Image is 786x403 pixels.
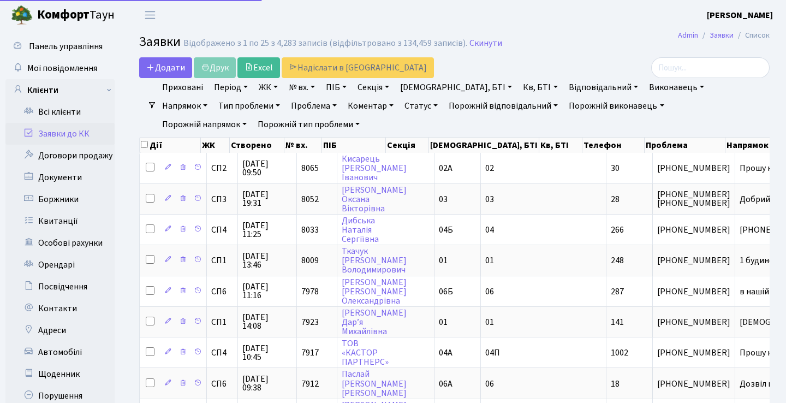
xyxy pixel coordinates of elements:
a: [PERSON_NAME] [707,9,773,22]
span: 8065 [301,162,319,174]
th: Проблема [645,138,726,153]
a: Особові рахунки [5,232,115,254]
nav: breadcrumb [662,24,786,47]
a: Коментар [343,97,398,115]
th: ЖК [201,138,230,153]
span: [DATE] 09:50 [242,159,292,177]
span: 04Б [439,224,453,236]
a: Виконавець [645,78,708,97]
a: Всі клієнти [5,101,115,123]
a: ЖК [254,78,282,97]
span: [PHONE_NUMBER] [657,380,730,388]
span: Додати [146,62,185,74]
b: Комфорт [37,6,90,23]
span: 248 [611,254,624,266]
a: Додати [139,57,192,78]
a: Проблема [287,97,341,115]
img: logo.png [11,4,33,26]
span: 03 [485,193,494,205]
span: 7923 [301,316,319,328]
th: [DEMOGRAPHIC_DATA], БТІ [429,138,539,153]
span: 01 [439,254,448,266]
a: Тип проблеми [214,97,284,115]
a: Напрямок [158,97,212,115]
a: Admin [678,29,698,41]
span: СП6 [211,380,233,388]
span: [DATE] 10:45 [242,344,292,361]
a: Кв, БТІ [519,78,562,97]
span: 7912 [301,378,319,390]
span: Заявки [139,32,181,51]
span: [PHONE_NUMBER] [657,348,730,357]
span: 7978 [301,286,319,298]
span: 01 [485,254,494,266]
th: Кв, БТІ [539,138,582,153]
a: Орендарі [5,254,115,276]
a: Період [210,78,252,97]
a: Порожній відповідальний [444,97,562,115]
a: Заявки до КК [5,123,115,145]
span: 02 [485,162,494,174]
a: Приховані [158,78,207,97]
span: 18 [611,378,620,390]
span: Таун [37,6,115,25]
span: СП2 [211,164,233,173]
span: СП4 [211,348,233,357]
span: СП6 [211,287,233,296]
span: 28 [611,193,620,205]
a: Ткачук[PERSON_NAME]Володимирович [342,245,407,276]
span: 30 [611,162,620,174]
a: [PERSON_NAME]ОксанаВікторівна [342,184,407,215]
span: [PHONE_NUMBER] [657,318,730,327]
a: Порожній виконавець [564,97,668,115]
span: Панель управління [29,40,103,52]
a: Скинути [469,38,502,49]
span: СП1 [211,256,233,265]
a: Статус [400,97,442,115]
span: [PHONE_NUMBER] [657,226,730,234]
a: [PERSON_NAME][PERSON_NAME]Олександрівна [342,276,407,307]
span: [PHONE_NUMBER] [657,287,730,296]
th: Секція [386,138,429,153]
span: 141 [611,316,624,328]
span: [DATE] 14:08 [242,313,292,330]
th: Телефон [582,138,645,153]
span: [PHONE_NUMBER] [657,164,730,173]
a: Посвідчення [5,276,115,298]
input: Пошук... [651,57,770,78]
span: СП3 [211,195,233,204]
a: ТОВ«КАСТОРПАРТНЕРС» [342,337,389,368]
span: [DATE] 11:25 [242,221,292,239]
a: Паслай[PERSON_NAME][PERSON_NAME] [342,369,407,399]
a: Адреси [5,319,115,341]
a: Порожній тип проблеми [253,115,364,134]
span: [DATE] 19:31 [242,190,292,208]
span: [DATE] 09:38 [242,375,292,392]
a: № вх. [284,78,319,97]
span: 266 [611,224,624,236]
a: Заявки [710,29,734,41]
span: 06Б [439,286,453,298]
span: СП1 [211,318,233,327]
span: [DATE] 13:46 [242,252,292,269]
th: Створено [230,138,284,153]
th: Дії [140,138,201,153]
span: 04А [439,347,452,359]
span: 7917 [301,347,319,359]
a: Відповідальний [564,78,642,97]
span: 8009 [301,254,319,266]
a: [PERSON_NAME]Дар’яМихайлівна [342,307,407,337]
span: 1002 [611,347,628,359]
button: Переключити навігацію [136,6,164,24]
span: 04 [485,224,494,236]
a: Порожній напрямок [158,115,251,134]
a: Excel [237,57,280,78]
a: Автомобілі [5,341,115,363]
span: СП4 [211,226,233,234]
a: ДибськаНаталіяСергіївна [342,215,379,245]
b: [PERSON_NAME] [707,9,773,21]
a: Кисарець[PERSON_NAME]Іванович [342,153,407,183]
a: Боржники [5,188,115,210]
a: Договори продажу [5,145,115,167]
a: [DEMOGRAPHIC_DATA], БТІ [396,78,516,97]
